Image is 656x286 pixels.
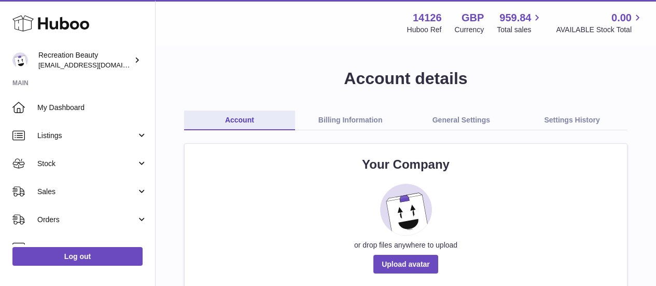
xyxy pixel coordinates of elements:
[373,255,438,274] span: Upload avatar
[407,25,442,35] div: Huboo Ref
[38,61,152,69] span: [EMAIL_ADDRESS][DOMAIN_NAME]
[12,247,143,266] a: Log out
[556,25,644,35] span: AVAILABLE Stock Total
[37,215,136,225] span: Orders
[184,111,295,130] a: Account
[172,67,639,90] h1: Account details
[497,25,543,35] span: Total sales
[37,243,147,253] span: Usage
[556,11,644,35] a: 0.00 AVAILABLE Stock Total
[406,111,517,130] a: General Settings
[611,11,632,25] span: 0.00
[38,50,132,70] div: Recreation Beauty
[455,25,484,35] div: Currency
[295,111,406,130] a: Billing Information
[205,156,606,173] h2: Your Company
[37,187,136,197] span: Sales
[497,11,543,35] a: 959.84 Total sales
[462,11,484,25] strong: GBP
[517,111,627,130] a: Settings History
[37,103,147,113] span: My Dashboard
[413,11,442,25] strong: 14126
[205,240,606,250] div: or drop files anywhere to upload
[37,131,136,141] span: Listings
[12,52,28,68] img: internalAdmin-14126@internal.huboo.com
[37,159,136,169] span: Stock
[380,184,432,236] img: placeholder_image.svg
[499,11,531,25] span: 959.84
